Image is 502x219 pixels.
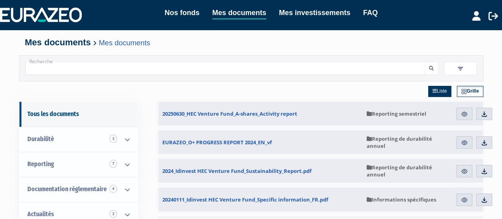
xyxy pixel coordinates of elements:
[158,159,363,183] a: 2024_Idinvest HEC Venture Fund_Sustainability_Report.pdf
[367,164,446,178] span: Reporting de durabilité annuel
[158,130,363,154] a: EURAZEO_O+ PROGRESS REPORT 2024_EN_vf
[27,185,107,193] span: Documentation règlementaire
[363,7,378,18] a: FAQ
[25,62,425,75] input: Recherche
[461,89,467,94] img: grid.svg
[367,196,436,203] span: Informations spécifiques
[162,139,272,146] span: EURAZEO_O+ PROGRESS REPORT 2024_EN_vf
[110,185,117,193] span: 4
[19,177,138,202] a: Documentation règlementaire 4
[165,7,200,18] a: Nos fonds
[110,160,117,168] span: 7
[158,102,363,126] a: 20250630_HEC Venture Fund_A-shares_Activity report
[481,168,488,175] img: download.svg
[367,135,446,149] span: Reporting de durabilité annuel
[461,196,468,203] img: eye.svg
[99,39,150,47] a: Mes documents
[19,152,138,177] a: Reporting 7
[27,160,54,168] span: Reporting
[461,139,468,146] img: eye.svg
[279,7,350,18] a: Mes investissements
[457,65,464,72] img: filter.svg
[27,210,54,218] span: Actualités
[481,139,488,146] img: download.svg
[212,7,266,19] a: Mes documents
[481,110,488,118] img: download.svg
[162,167,312,174] span: 2024_Idinvest HEC Venture Fund_Sustainability_Report.pdf
[367,110,426,117] span: Reporting semestriel
[27,135,54,143] span: Durabilité
[110,210,117,218] span: 3
[158,188,363,211] a: 20240111_Idinvest HEC Venture Fund_Specific information_FR.pdf
[25,38,477,47] h4: Mes documents
[428,86,451,97] a: Liste
[110,135,117,143] span: 3
[162,196,328,203] span: 20240111_Idinvest HEC Venture Fund_Specific information_FR.pdf
[481,196,488,203] img: download.svg
[461,168,468,175] img: eye.svg
[162,110,297,117] span: 20250630_HEC Venture Fund_A-shares_Activity report
[461,110,468,118] img: eye.svg
[19,102,138,127] a: Tous les documents
[19,127,138,152] a: Durabilité 3
[457,86,483,97] a: Grille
